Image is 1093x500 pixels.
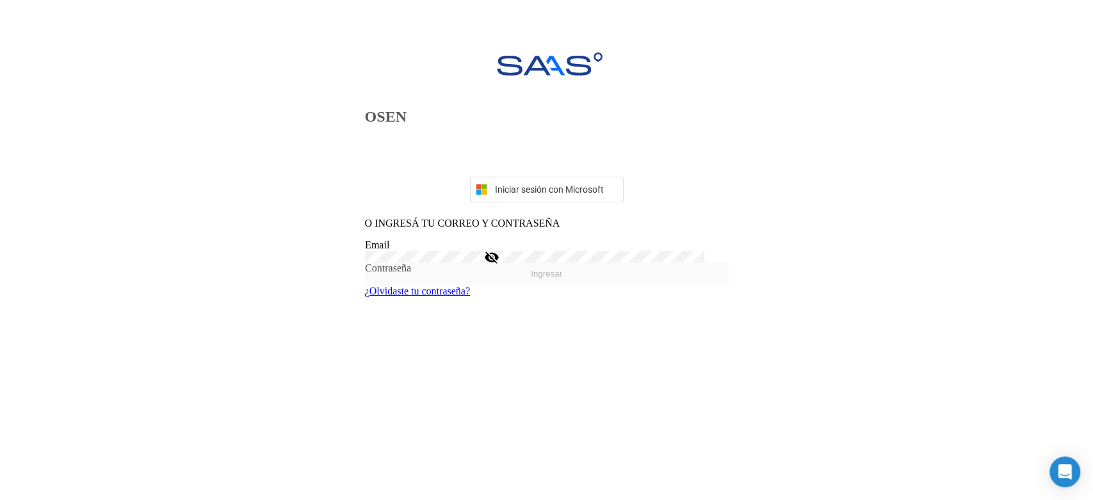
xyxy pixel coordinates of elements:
iframe: Botón Iniciar sesión con Google [464,140,630,168]
p: O INGRESÁ TU CORREO Y CONTRASEÑA [365,218,729,229]
h3: OSEN [365,108,729,125]
mat-icon: visibility_off [484,250,499,265]
span: Ingresar [531,269,562,278]
button: Iniciar sesión con Microsoft [470,177,624,202]
a: ¿Olvidaste tu contraseña? [365,286,470,296]
span: Iniciar sesión con Microsoft [492,184,618,195]
div: Open Intercom Messenger [1049,456,1080,487]
button: Ingresar [365,262,729,286]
